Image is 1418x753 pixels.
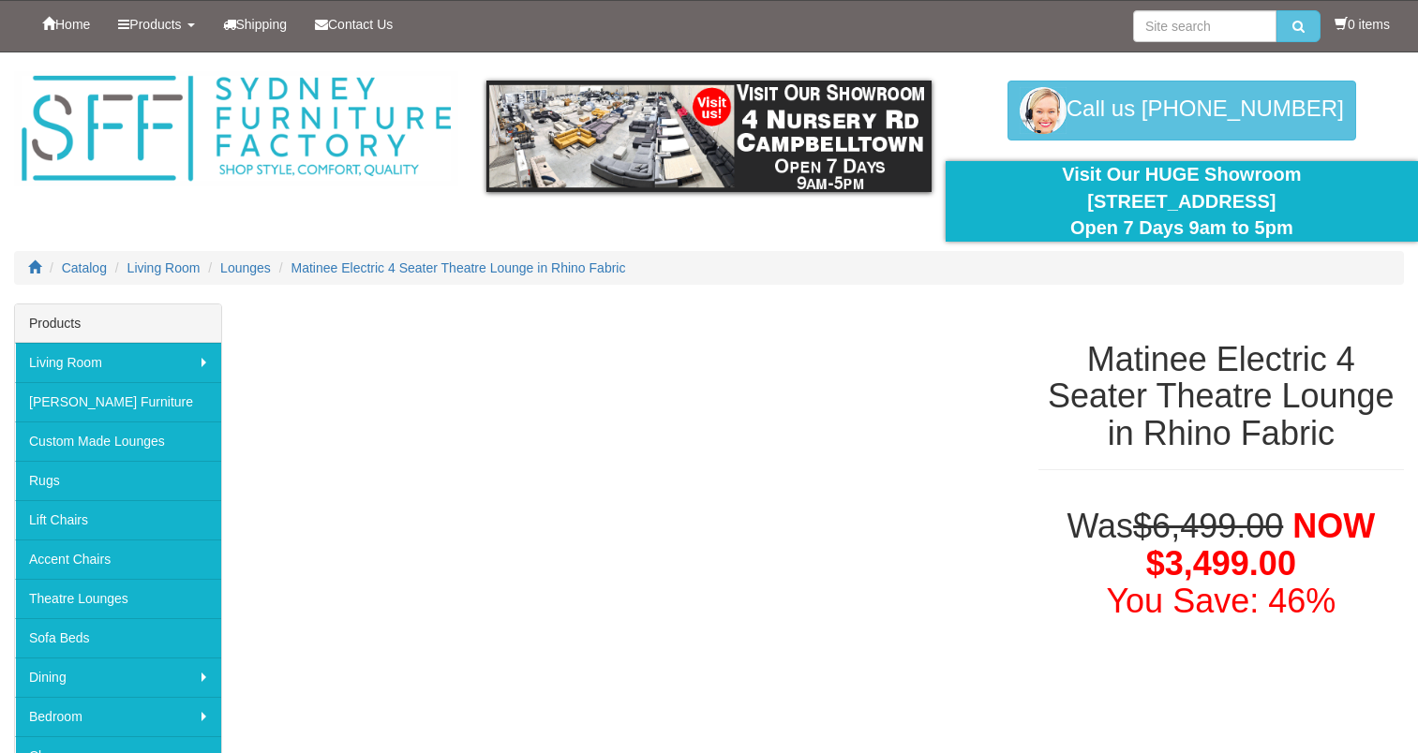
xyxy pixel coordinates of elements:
[1335,15,1390,34] li: 0 items
[15,461,221,500] a: Rugs
[14,71,458,186] img: Sydney Furniture Factory
[1133,10,1276,42] input: Site search
[1133,507,1283,545] del: $6,499.00
[55,17,90,32] span: Home
[15,657,221,697] a: Dining
[328,17,393,32] span: Contact Us
[236,17,288,32] span: Shipping
[15,697,221,736] a: Bedroom
[486,81,931,192] img: showroom.gif
[220,260,271,275] a: Lounges
[15,539,221,579] a: Accent Chairs
[960,161,1404,242] div: Visit Our HUGE Showroom [STREET_ADDRESS] Open 7 Days 9am to 5pm
[15,421,221,461] a: Custom Made Lounges
[15,343,221,382] a: Living Room
[15,618,221,657] a: Sofa Beds
[1106,582,1336,620] font: You Save: 46%
[28,1,104,48] a: Home
[15,304,221,343] div: Products
[129,17,181,32] span: Products
[291,260,626,275] a: Matinee Electric 4 Seater Theatre Lounge in Rhino Fabric
[127,260,201,275] a: Living Room
[1038,341,1404,452] h1: Matinee Electric 4 Seater Theatre Lounge in Rhino Fabric
[1146,507,1376,583] span: NOW $3,499.00
[104,1,208,48] a: Products
[15,500,221,539] a: Lift Chairs
[209,1,302,48] a: Shipping
[15,579,221,618] a: Theatre Lounges
[301,1,407,48] a: Contact Us
[62,260,107,275] a: Catalog
[15,382,221,421] a: [PERSON_NAME] Furniture
[1038,508,1404,619] h1: Was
